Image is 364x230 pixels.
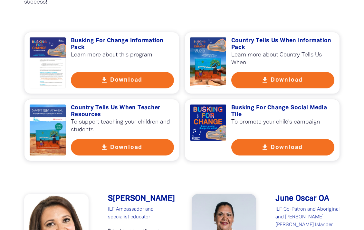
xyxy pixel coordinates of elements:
h3: Country Tells Us When Teacher Resources [71,105,174,118]
span: S﻿[PERSON_NAME] [108,195,175,202]
i: get_app [261,76,269,84]
i: get_app [101,76,108,84]
button: get_app Download [71,72,174,88]
button: get_app Download [231,72,334,88]
h3: Country Tells Us When Information Pack [231,37,334,51]
button: get_app Download [231,139,334,155]
h3: Busking For Change Social Media Tile [231,105,334,118]
p: ILF Ambassador and specialist educator [108,205,172,221]
i: get_app [101,144,108,151]
h3: Busking For Change Information Pack [71,37,174,51]
span: June Oscar OA [275,195,329,202]
i: get_app [261,144,269,151]
button: get_app Download [71,139,174,155]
